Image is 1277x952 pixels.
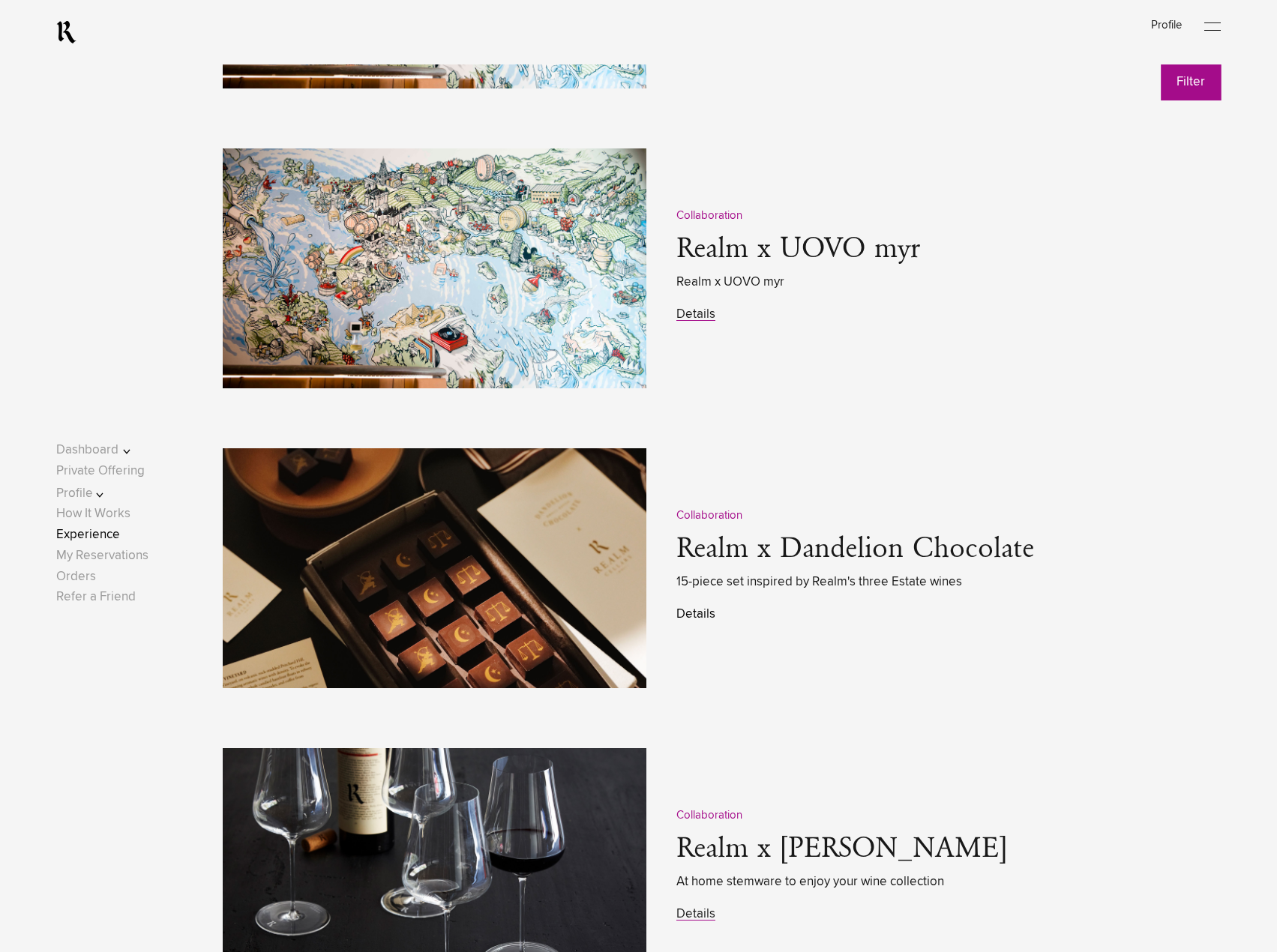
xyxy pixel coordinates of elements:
[223,448,646,688] img: Dandelion-2328x1552-72dpi.jpg
[56,440,151,460] button: Dashboard
[56,483,151,504] button: Profile
[56,507,130,520] a: How It Works
[676,510,742,521] span: Collaboration
[676,872,1225,892] span: At home stemware to enjoy your wine collection
[1161,63,1221,100] button: Filter
[56,549,148,562] a: My Reservations
[676,235,920,265] a: Realm x UOVO myr
[676,908,715,921] a: Details
[1151,19,1182,31] a: Profile
[56,570,96,583] a: Orders
[56,528,120,541] a: Experience
[56,20,76,44] a: RealmCellars
[676,308,715,321] a: Details
[223,148,646,388] img: mural-shot-2328x1552-72dpi.jpg
[676,834,1007,864] a: Realm x [PERSON_NAME]
[676,810,742,821] span: Collaboration
[676,210,742,221] span: Collaboration
[56,465,145,477] a: Private Offering
[56,591,136,603] a: Refer a Friend
[676,608,715,621] a: Details
[676,572,1225,592] span: 15-piece set inspired by Realm's three Estate wines
[676,534,1034,564] a: Realm x Dandelion Chocolate
[676,272,1225,292] span: Realm x UOVO myr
